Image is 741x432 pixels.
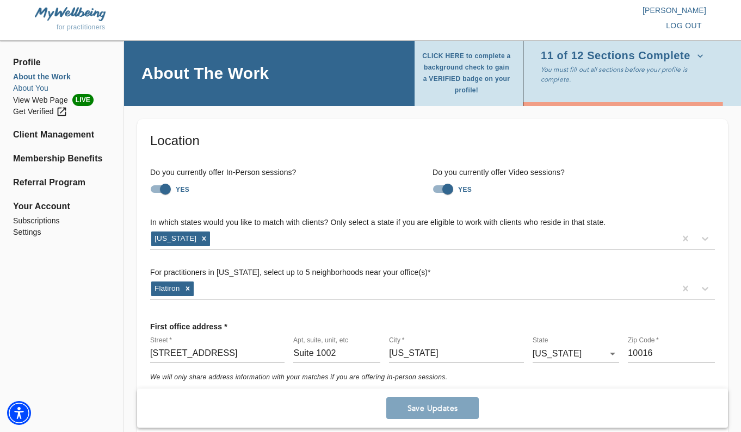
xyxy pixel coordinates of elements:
[151,231,198,246] div: [US_STATE]
[533,345,620,362] div: [US_STATE]
[151,281,182,296] div: Flatiron
[13,94,110,106] li: View Web Page
[176,186,189,193] strong: YES
[666,19,702,33] span: log out
[389,337,404,343] label: City
[7,401,31,425] div: Accessibility Menu
[150,373,447,381] i: We will only share address information with your matches if you are offering in-person sessions.
[421,47,516,99] button: CLICK HERE to complete a background check to gain a VERIFIED badge on your profile!
[13,71,110,83] a: About the Work
[57,23,106,31] span: for practitioners
[533,337,548,343] label: State
[13,106,67,117] div: Get Verified
[72,94,94,106] span: LIVE
[13,152,110,165] a: Membership Benefits
[13,227,110,238] a: Settings
[13,83,110,94] a: About You
[35,7,106,21] img: MyWellbeing
[141,63,269,83] h4: About The Work
[13,56,110,69] span: Profile
[13,215,110,227] a: Subscriptions
[150,267,715,279] h6: For practitioners in [US_STATE], select up to 5 neighborhoods near your office(s) *
[628,337,659,343] label: Zip Code
[541,65,711,84] p: You must fill out all sections before your profile is complete.
[13,200,110,213] span: Your Account
[433,167,715,179] h6: Do you currently offer Video sessions?
[150,337,172,343] label: Street
[370,5,706,16] p: [PERSON_NAME]
[293,337,348,343] label: Apt, suite, unit, etc
[541,51,703,61] span: 11 of 12 Sections Complete
[150,167,433,179] h6: Do you currently offer In-Person sessions?
[150,317,227,336] p: First office address *
[13,106,110,117] a: Get Verified
[13,176,110,189] a: Referral Program
[150,217,715,229] h6: In which states would you like to match with clients? Only select a state if you are eligible to ...
[150,132,715,149] h5: Location
[13,128,110,141] a: Client Management
[541,47,708,65] button: 11 of 12 Sections Complete
[13,94,110,106] a: View Web PageLIVE
[458,186,472,193] strong: YES
[421,51,512,96] span: CLICK HERE to complete a background check to gain a VERIFIED badge on your profile!
[662,16,706,36] button: log out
